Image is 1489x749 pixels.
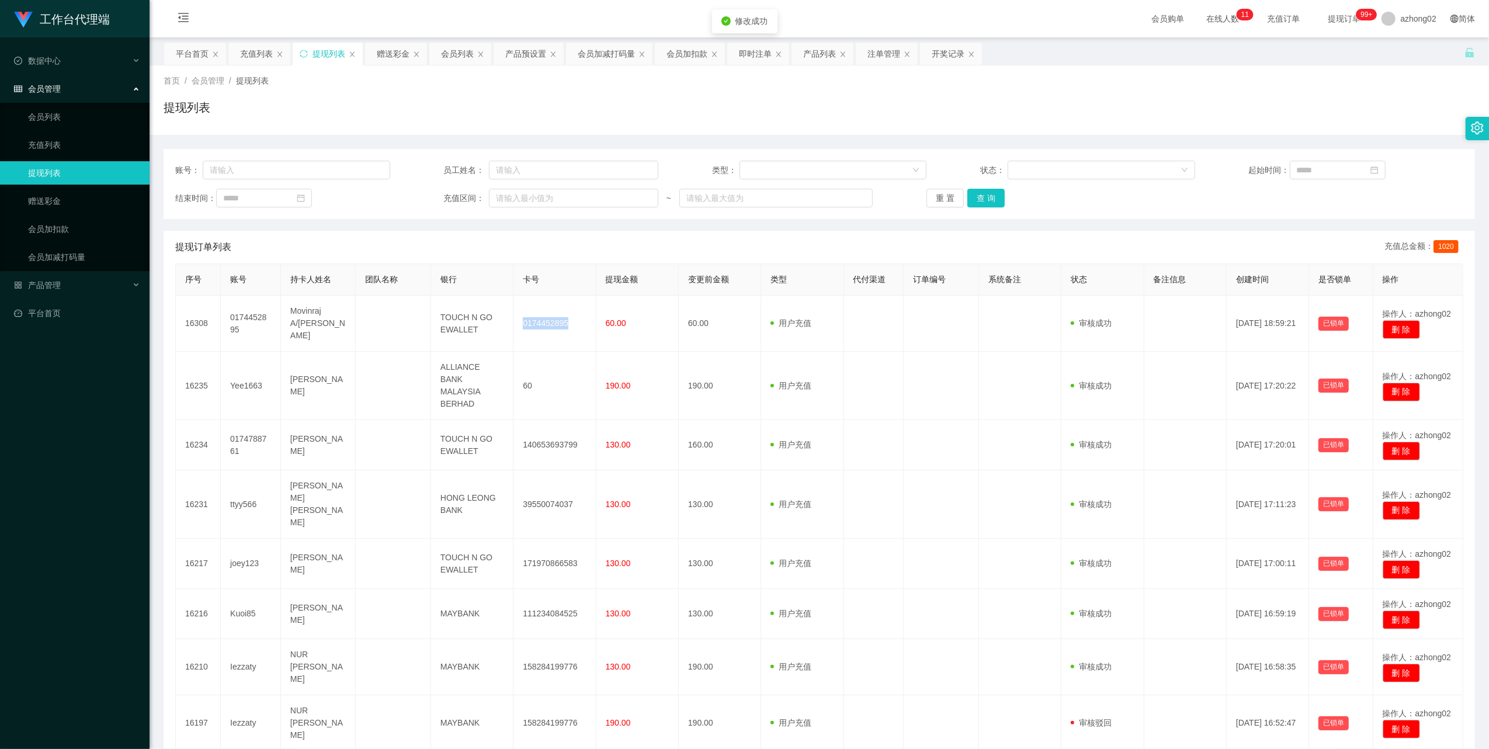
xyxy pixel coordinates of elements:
td: [PERSON_NAME] [281,420,356,470]
button: 已锁单 [1318,557,1349,571]
span: 操作人：azhong02 [1383,653,1452,662]
span: 审核成功 [1071,559,1112,568]
input: 请输入 [489,161,658,179]
td: 60.00 [679,296,761,352]
span: 修改成功 [735,16,768,26]
span: 创建时间 [1236,275,1269,284]
span: 审核成功 [1071,662,1112,671]
span: 130.00 [606,609,631,618]
span: 用户充值 [770,500,811,509]
span: 审核成功 [1071,381,1112,390]
span: 用户充值 [770,381,811,390]
span: 首页 [164,76,180,85]
span: 持卡人姓名 [290,275,331,284]
td: [DATE] 16:59:19 [1227,589,1309,639]
div: 会员加减打码量 [578,43,635,65]
span: 130.00 [606,662,631,671]
td: 16217 [176,539,221,589]
button: 删 除 [1383,664,1420,682]
i: 图标: global [1450,15,1459,23]
span: 审核成功 [1071,500,1112,509]
td: 0174452895 [221,296,281,352]
span: 用户充值 [770,662,811,671]
div: 平台首页 [176,43,209,65]
div: 注单管理 [867,43,900,65]
i: 图标: sync [300,50,308,58]
td: 111234084525 [513,589,596,639]
i: 图标: calendar [1370,166,1379,174]
span: 130.00 [606,440,631,449]
td: 130.00 [679,589,761,639]
td: 60 [513,352,596,420]
td: 16234 [176,420,221,470]
span: 是否锁单 [1318,275,1351,284]
button: 删 除 [1383,320,1420,339]
div: 赠送彩金 [377,43,409,65]
td: [DATE] 17:11:23 [1227,470,1309,539]
span: 操作 [1383,275,1399,284]
i: 图标: check-circle-o [14,57,22,65]
sup: 11 [1237,9,1254,20]
span: 提现列表 [236,76,269,85]
td: TOUCH N GO EWALLET [431,420,513,470]
td: 158284199776 [513,639,596,695]
span: 用户充值 [770,609,811,618]
span: 充值区间： [443,192,488,204]
button: 删 除 [1383,383,1420,401]
span: 代付渠道 [853,275,886,284]
td: Yee1663 [221,352,281,420]
td: NUR [PERSON_NAME] [281,639,356,695]
span: 类型： [712,164,740,176]
span: 审核驳回 [1071,718,1112,727]
p: 1 [1241,9,1245,20]
td: [DATE] 16:58:35 [1227,639,1309,695]
span: 审核成功 [1071,440,1112,449]
span: 审核成功 [1071,318,1112,328]
button: 已锁单 [1318,379,1349,393]
span: 账号 [230,275,247,284]
div: 充值总金额： [1384,240,1463,254]
td: 0174452895 [513,296,596,352]
span: 操作人：azhong02 [1383,709,1452,718]
div: 即时注单 [739,43,772,65]
td: ttyy566 [221,470,281,539]
td: 130.00 [679,539,761,589]
span: 充值订单 [1261,15,1306,23]
span: 账号： [175,164,203,176]
button: 已锁单 [1318,660,1349,674]
span: 提现订单 [1322,15,1366,23]
td: MAYBANK [431,639,513,695]
button: 已锁单 [1318,716,1349,730]
td: Iezzaty [221,639,281,695]
sup: 942 [1356,9,1377,20]
td: [DATE] 17:20:22 [1227,352,1309,420]
div: 会员加扣款 [667,43,707,65]
span: 操作人：azhong02 [1383,549,1452,559]
span: 团队名称 [365,275,398,284]
span: 产品管理 [14,280,61,290]
span: 员工姓名： [443,164,488,176]
a: 工作台代理端 [14,14,110,23]
td: 190.00 [679,352,761,420]
span: 操作人：azhong02 [1383,431,1452,440]
span: 190.00 [606,381,631,390]
td: [PERSON_NAME] [281,589,356,639]
span: 序号 [185,275,202,284]
i: 图标: table [14,85,22,93]
i: 图标: unlock [1464,47,1475,58]
td: 16210 [176,639,221,695]
input: 请输入最大值为 [679,189,873,207]
td: 16235 [176,352,221,420]
i: 图标: close [212,51,219,58]
a: 充值列表 [28,133,140,157]
input: 请输入 [203,161,390,179]
span: 用户充值 [770,718,811,727]
i: 图标: close [413,51,420,58]
i: 图标: calendar [297,194,305,202]
span: 在线人数 [1200,15,1245,23]
i: 图标: menu-fold [164,1,203,38]
span: ~ [658,192,679,204]
span: 用户充值 [770,440,811,449]
span: 操作人：azhong02 [1383,490,1452,500]
span: 用户充值 [770,318,811,328]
